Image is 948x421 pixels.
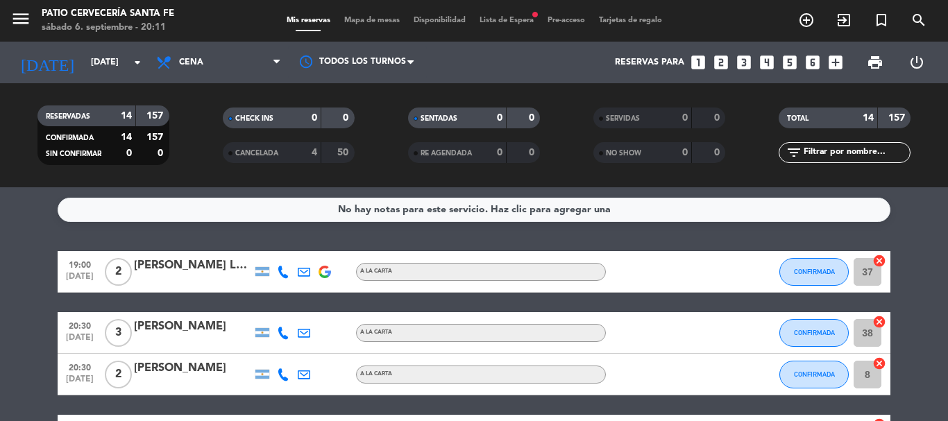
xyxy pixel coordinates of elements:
[827,53,845,71] i: add_box
[158,148,166,158] strong: 0
[121,132,132,142] strong: 14
[836,12,852,28] i: exit_to_app
[42,7,174,21] div: Patio Cervecería Santa Fe
[873,12,890,28] i: turned_in_not
[529,148,537,157] strong: 0
[758,53,776,71] i: looks_4
[794,329,835,336] span: CONFIRMADA
[779,319,849,347] button: CONFIRMADA
[804,53,822,71] i: looks_6
[735,53,753,71] i: looks_3
[10,47,84,78] i: [DATE]
[360,329,392,335] span: A LA CARTA
[872,356,886,370] i: cancel
[714,113,722,123] strong: 0
[497,113,502,123] strong: 0
[105,258,132,286] span: 2
[908,54,925,71] i: power_settings_new
[338,202,611,218] div: No hay notas para este servicio. Haz clic para agregar una
[62,272,97,288] span: [DATE]
[781,53,799,71] i: looks_5
[62,333,97,349] span: [DATE]
[280,17,337,24] span: Mis reservas
[682,113,688,123] strong: 0
[360,268,392,274] span: A LA CARTA
[779,361,849,388] button: CONFIRMADA
[62,317,97,333] span: 20:30
[46,113,90,120] span: RESERVADAS
[10,8,31,34] button: menu
[235,150,278,157] span: CANCELADA
[46,135,94,141] span: CONFIRMADA
[872,315,886,329] i: cancel
[794,370,835,378] span: CONFIRMADA
[343,113,351,123] strong: 0
[121,111,132,121] strong: 14
[794,268,835,275] span: CONFIRMADA
[863,113,874,123] strong: 14
[42,21,174,35] div: sábado 6. septiembre - 20:11
[473,17,541,24] span: Lista de Espera
[615,58,684,67] span: Reservas para
[407,17,473,24] span: Disponibilidad
[497,148,502,157] strong: 0
[319,266,331,278] img: google-logo.png
[798,12,815,28] i: add_circle_outline
[312,113,317,123] strong: 0
[872,254,886,268] i: cancel
[592,17,669,24] span: Tarjetas de regalo
[62,359,97,375] span: 20:30
[46,151,101,157] span: SIN CONFIRMAR
[421,150,472,157] span: RE AGENDADA
[689,53,707,71] i: looks_one
[360,371,392,377] span: A LA CARTA
[146,132,166,142] strong: 157
[786,144,802,161] i: filter_list
[421,115,457,122] span: SENTADAS
[134,359,252,377] div: [PERSON_NAME]
[606,150,641,157] span: NO SHOW
[896,42,938,83] div: LOG OUT
[802,145,910,160] input: Filtrar por nombre...
[105,319,132,347] span: 3
[779,258,849,286] button: CONFIRMADA
[606,115,640,122] span: SERVIDAS
[531,10,539,19] span: fiber_manual_record
[126,148,132,158] strong: 0
[105,361,132,388] span: 2
[911,12,927,28] i: search
[712,53,730,71] i: looks_two
[134,318,252,336] div: [PERSON_NAME]
[179,58,203,67] span: Cena
[10,8,31,29] i: menu
[541,17,592,24] span: Pre-acceso
[682,148,688,157] strong: 0
[62,375,97,390] span: [DATE]
[337,148,351,157] strong: 50
[235,115,273,122] span: CHECK INS
[62,256,97,272] span: 19:00
[888,113,908,123] strong: 157
[134,257,252,275] div: [PERSON_NAME] Las [PERSON_NAME]
[129,54,146,71] i: arrow_drop_down
[337,17,407,24] span: Mapa de mesas
[787,115,809,122] span: TOTAL
[146,111,166,121] strong: 157
[867,54,883,71] span: print
[312,148,317,157] strong: 4
[714,148,722,157] strong: 0
[529,113,537,123] strong: 0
